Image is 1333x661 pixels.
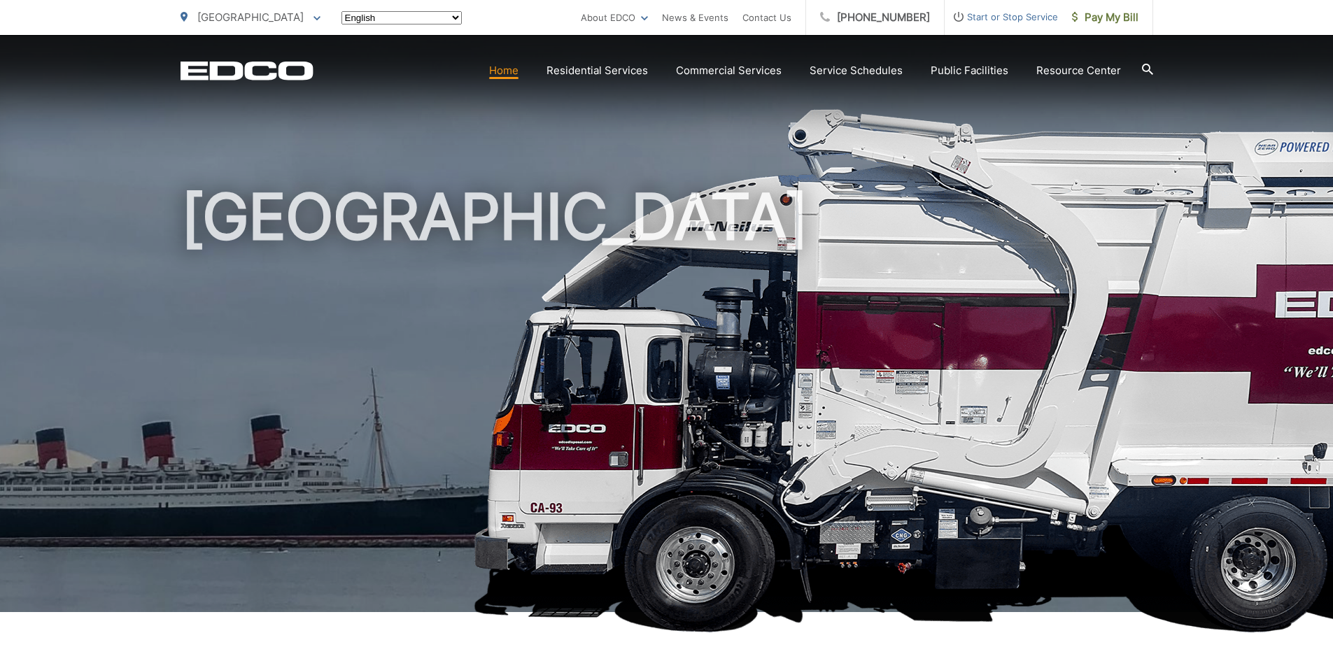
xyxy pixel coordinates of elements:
[742,9,791,26] a: Contact Us
[1036,62,1121,79] a: Resource Center
[181,61,313,80] a: EDCD logo. Return to the homepage.
[676,62,782,79] a: Commercial Services
[197,10,304,24] span: [GEOGRAPHIC_DATA]
[489,62,519,79] a: Home
[341,11,462,24] select: Select a language
[1072,9,1138,26] span: Pay My Bill
[581,9,648,26] a: About EDCO
[181,182,1153,625] h1: [GEOGRAPHIC_DATA]
[810,62,903,79] a: Service Schedules
[546,62,648,79] a: Residential Services
[662,9,728,26] a: News & Events
[931,62,1008,79] a: Public Facilities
